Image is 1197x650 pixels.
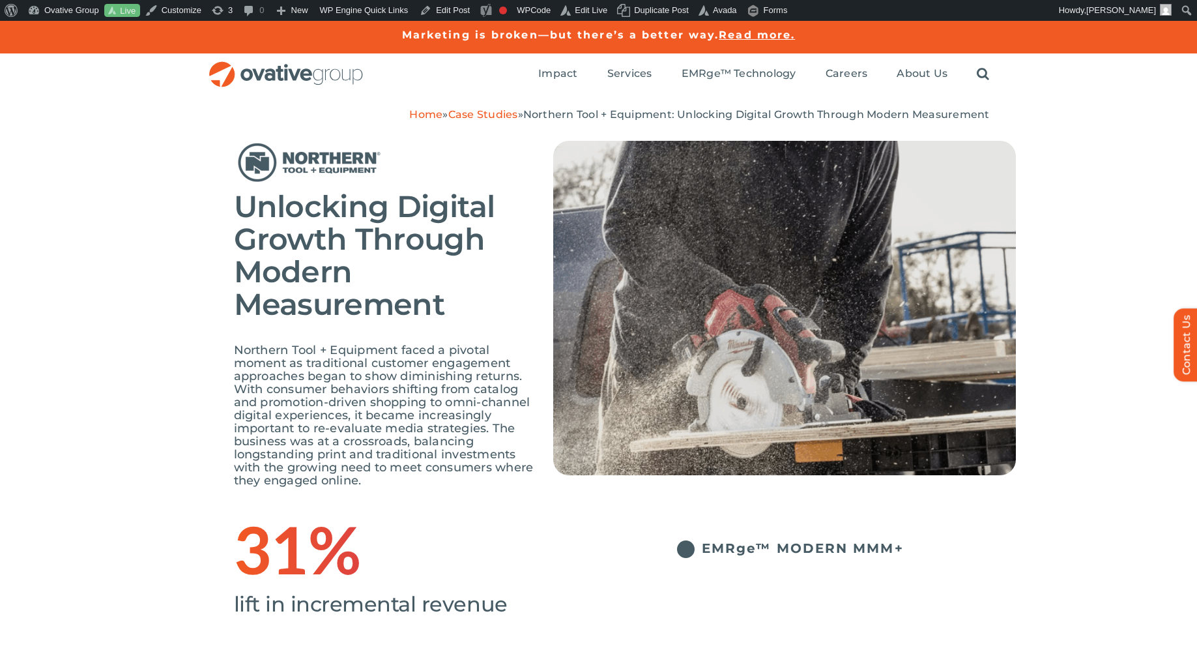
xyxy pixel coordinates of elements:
a: Search [977,67,989,81]
span: Northern Tool + Equipment faced a pivotal moment as traditional customer engagement approaches be... [234,343,534,488]
a: EMRge™ Technology [682,67,796,81]
span: EMRge™ Technology [682,67,796,80]
span: » » [409,108,989,121]
nav: Menu [538,53,989,95]
a: About Us [897,67,947,81]
a: Home [409,108,442,121]
span: Northern Tool + Equipment: Unlocking Digital Growth Through Modern Measurement [523,108,990,121]
span: Unlocking Digital Growth Through Modern Measurement [234,188,495,323]
span: Services [607,67,652,80]
h5: EMRge™ MODERN MMM+ [702,540,1016,556]
a: Careers [826,67,868,81]
img: Northern-Tool-Top-Image-1.png [553,141,1016,475]
span: Careers [826,67,868,80]
div: Focus keyphrase not set [499,7,507,14]
h1: 31% [234,534,625,576]
a: Impact [538,67,577,81]
span: About Us [897,67,947,80]
a: Marketing is broken—but there’s a better way. [402,29,719,41]
span: lift in incremental revenue [234,591,508,617]
span: [PERSON_NAME] [1086,5,1156,15]
span: Impact [538,67,577,80]
a: Live [104,4,140,18]
a: Read more. [719,29,795,41]
a: Case Studies [448,108,518,121]
img: Northern Tool [234,141,384,184]
a: Services [607,67,652,81]
a: OG_Full_horizontal_RGB [208,60,364,72]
